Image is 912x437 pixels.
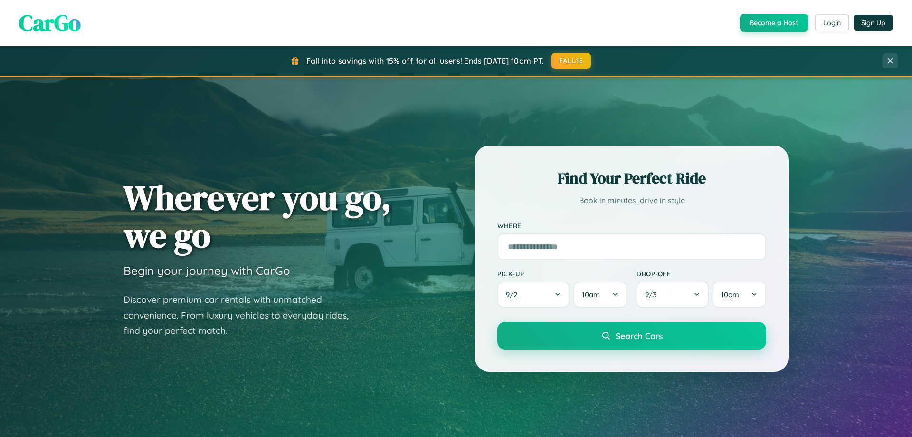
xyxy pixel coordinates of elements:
[497,194,766,207] p: Book in minutes, drive in style
[582,290,600,299] span: 10am
[636,270,766,278] label: Drop-off
[306,56,544,66] span: Fall into savings with 15% off for all users! Ends [DATE] 10am PT.
[123,292,361,339] p: Discover premium car rentals with unmatched convenience. From luxury vehicles to everyday rides, ...
[497,168,766,189] h2: Find Your Perfect Ride
[645,290,661,299] span: 9 / 3
[854,15,893,31] button: Sign Up
[497,270,627,278] label: Pick-up
[616,330,663,341] span: Search Cars
[506,290,522,299] span: 9 / 2
[497,222,766,230] label: Where
[123,263,290,278] h3: Begin your journey with CarGo
[636,282,709,308] button: 9/3
[551,53,591,69] button: FALL15
[815,14,849,31] button: Login
[740,14,808,32] button: Become a Host
[573,282,627,308] button: 10am
[19,7,81,39] span: CarGo
[123,179,391,254] h1: Wherever you go, we go
[497,322,766,350] button: Search Cars
[497,282,570,308] button: 9/2
[721,290,739,299] span: 10am
[712,282,766,308] button: 10am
